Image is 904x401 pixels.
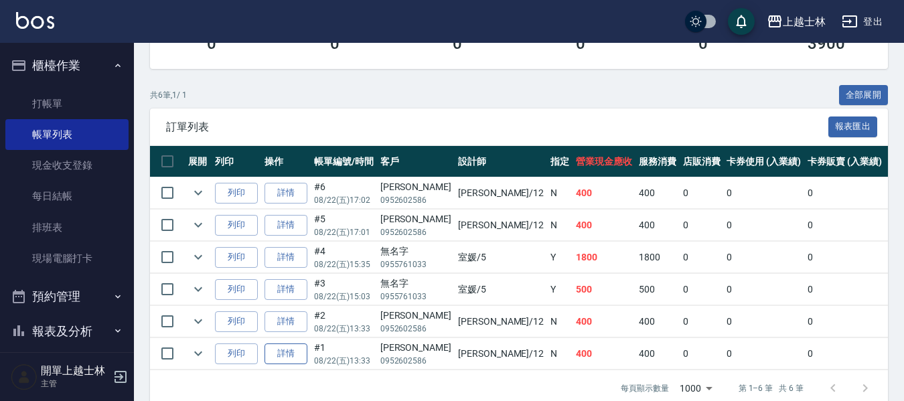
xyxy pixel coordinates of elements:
button: 報表及分析 [5,314,129,349]
td: 400 [635,210,680,241]
h3: 3900 [808,34,845,53]
th: 指定 [547,146,573,177]
button: 上越士林 [761,8,831,35]
button: expand row [188,343,208,364]
td: 400 [635,338,680,370]
p: 08/22 (五) 15:35 [314,258,374,270]
td: 0 [723,306,804,337]
button: 列印 [215,343,258,364]
a: 每日結帳 [5,181,129,212]
button: 登出 [836,9,888,34]
button: expand row [188,279,208,299]
button: 櫃檯作業 [5,48,129,83]
th: 店販消費 [680,146,724,177]
p: 0955761033 [380,291,451,303]
th: 設計師 [455,146,547,177]
th: 卡券使用 (入業績) [723,146,804,177]
td: 0 [723,242,804,273]
td: 400 [573,210,635,241]
td: N [547,177,573,209]
a: 現金收支登錄 [5,150,129,181]
td: 0 [723,210,804,241]
td: 0 [680,306,724,337]
button: expand row [188,247,208,267]
td: 0 [723,274,804,305]
td: 0 [804,177,885,209]
td: [PERSON_NAME] /12 [455,210,547,241]
button: expand row [188,311,208,331]
td: #3 [311,274,377,305]
div: [PERSON_NAME] [380,341,451,355]
a: 詳情 [265,247,307,268]
th: 卡券販賣 (入業績) [804,146,885,177]
td: 0 [680,338,724,370]
p: 08/22 (五) 13:33 [314,323,374,335]
td: N [547,306,573,337]
th: 服務消費 [635,146,680,177]
p: 08/22 (五) 13:33 [314,355,374,367]
p: 第 1–6 筆 共 6 筆 [739,382,804,394]
td: 0 [804,210,885,241]
td: 1800 [573,242,635,273]
button: 列印 [215,215,258,236]
a: 詳情 [265,343,307,364]
th: 帳單編號/時間 [311,146,377,177]
button: 客戶管理 [5,348,129,383]
p: 08/22 (五) 15:03 [314,291,374,303]
td: 0 [804,338,885,370]
p: 0955761033 [380,258,451,270]
td: 400 [573,338,635,370]
a: 詳情 [265,279,307,300]
td: #6 [311,177,377,209]
p: 0952602586 [380,323,451,335]
td: #5 [311,210,377,241]
h5: 開單上越士林 [41,364,109,378]
td: 室媛 /5 [455,242,547,273]
h3: 0 [453,34,462,53]
td: 0 [804,274,885,305]
p: 0952602586 [380,194,451,206]
img: Logo [16,12,54,29]
img: Person [11,364,37,390]
div: 無名字 [380,244,451,258]
p: 0952602586 [380,226,451,238]
td: 室媛 /5 [455,274,547,305]
td: 0 [804,242,885,273]
td: 0 [680,242,724,273]
td: [PERSON_NAME] /12 [455,177,547,209]
td: 0 [723,338,804,370]
td: 0 [723,177,804,209]
td: 0 [680,177,724,209]
td: 500 [635,274,680,305]
button: save [728,8,755,35]
p: 0952602586 [380,355,451,367]
div: 上越士林 [783,13,826,30]
th: 營業現金應收 [573,146,635,177]
a: 詳情 [265,183,307,204]
button: 列印 [215,247,258,268]
td: 400 [573,306,635,337]
button: 全部展開 [839,85,889,106]
p: 08/22 (五) 17:01 [314,226,374,238]
h3: 0 [207,34,216,53]
p: 08/22 (五) 17:02 [314,194,374,206]
p: 共 6 筆, 1 / 1 [150,89,187,101]
th: 客戶 [377,146,455,177]
td: 0 [804,306,885,337]
button: 列印 [215,311,258,332]
div: 無名字 [380,276,451,291]
h3: 0 [698,34,708,53]
button: 預約管理 [5,279,129,314]
td: #1 [311,338,377,370]
th: 展開 [185,146,212,177]
td: 400 [635,177,680,209]
a: 帳單列表 [5,119,129,150]
p: 每頁顯示數量 [621,382,669,394]
th: 操作 [261,146,311,177]
button: 報表匯出 [828,116,878,137]
td: #4 [311,242,377,273]
td: 0 [680,210,724,241]
div: [PERSON_NAME] [380,212,451,226]
td: #2 [311,306,377,337]
td: 500 [573,274,635,305]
